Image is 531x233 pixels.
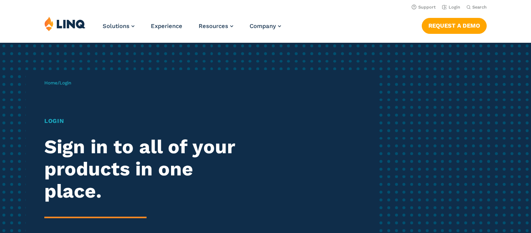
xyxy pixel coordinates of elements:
[44,80,58,86] a: Home
[103,16,281,42] nav: Primary Navigation
[466,4,487,10] button: Open Search Bar
[250,23,276,30] span: Company
[422,18,487,33] a: Request a Demo
[103,23,129,30] span: Solutions
[422,16,487,33] nav: Button Navigation
[151,23,182,30] a: Experience
[199,23,233,30] a: Resources
[412,5,436,10] a: Support
[59,80,71,86] span: Login
[44,80,71,86] span: /
[442,5,460,10] a: Login
[250,23,281,30] a: Company
[199,23,228,30] span: Resources
[44,117,249,126] h1: Login
[44,136,249,202] h2: Sign in to all of your products in one place.
[44,16,86,31] img: LINQ | K‑12 Software
[103,23,134,30] a: Solutions
[472,5,487,10] span: Search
